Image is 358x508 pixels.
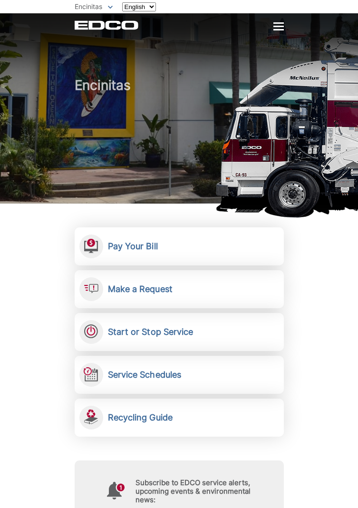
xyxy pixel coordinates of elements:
select: Select a language [122,2,156,11]
a: Pay Your Bill [75,227,284,265]
h4: Subscribe to EDCO service alerts, upcoming events & environmental news: [135,479,261,504]
h1: Encinitas [75,78,284,206]
a: Service Schedules [75,356,284,394]
h2: Make a Request [108,284,173,294]
span: Encinitas [75,2,102,10]
h2: Pay Your Bill [108,241,158,252]
h2: Service Schedules [108,370,182,380]
img: Garbage truck [216,37,358,218]
h2: Start or Stop Service [108,327,194,337]
a: Make a Request [75,270,284,308]
a: EDCD logo. Return to the homepage. [75,20,138,30]
h2: Recycling Guide [108,412,173,423]
a: Recycling Guide [75,399,284,437]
